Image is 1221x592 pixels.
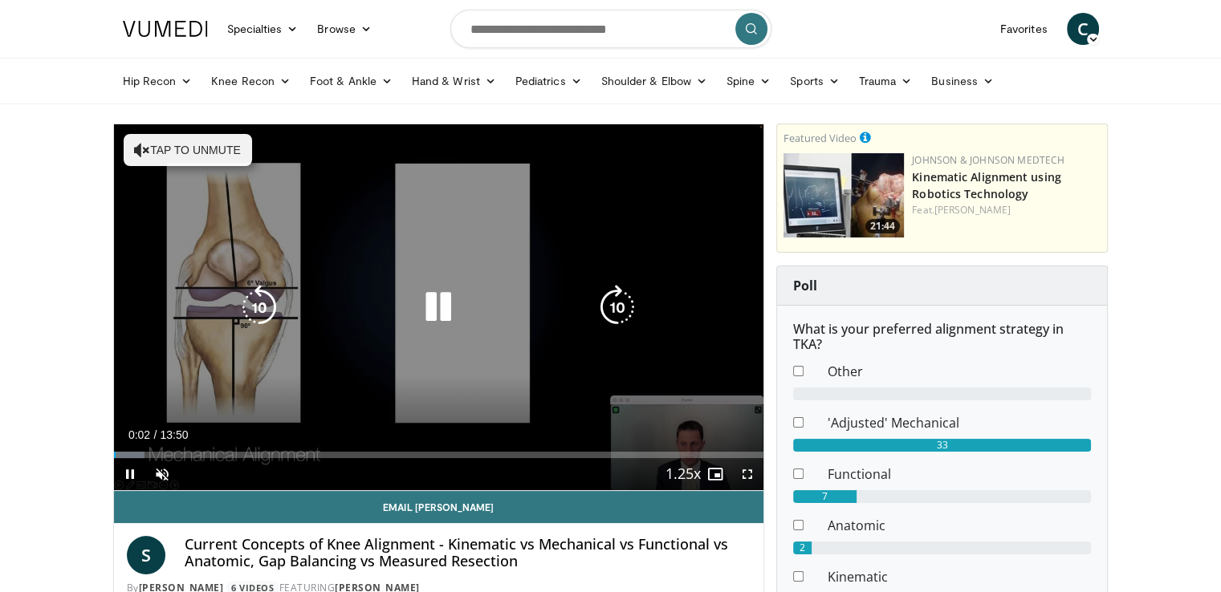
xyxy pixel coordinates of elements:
[699,458,731,490] button: Enable picture-in-picture mode
[114,124,764,491] video-js: Video Player
[849,65,922,97] a: Trauma
[1067,13,1099,45] a: C
[114,452,764,458] div: Progress Bar
[114,458,146,490] button: Pause
[912,153,1064,167] a: Johnson & Johnson MedTech
[731,458,763,490] button: Fullscreen
[991,13,1057,45] a: Favorites
[783,153,904,237] img: 85482610-0380-4aae-aa4a-4a9be0c1a4f1.150x105_q85_crop-smart_upscale.jpg
[592,65,717,97] a: Shoulder & Elbow
[127,536,165,574] a: S
[865,219,900,233] span: 21:44
[717,65,780,97] a: Spine
[114,491,764,523] a: Email [PERSON_NAME]
[922,65,1003,97] a: Business
[667,458,699,490] button: Playback Rate
[816,567,1103,586] dd: Kinematic
[185,536,751,570] h4: Current Concepts of Knee Alignment - Kinematic vs Mechanical vs Functional vs Anatomic, Gap Balan...
[816,362,1103,381] dd: Other
[123,21,208,37] img: VuMedi Logo
[934,203,1011,217] a: [PERSON_NAME]
[783,153,904,237] a: 21:44
[124,134,252,166] button: Tap to unmute
[146,458,178,490] button: Unmute
[113,65,202,97] a: Hip Recon
[912,203,1101,217] div: Feat.
[793,490,857,503] div: 7
[300,65,402,97] a: Foot & Ankle
[128,428,150,441] span: 0:02
[793,277,817,294] strong: Poll
[307,13,381,45] a: Browse
[816,413,1103,432] dd: 'Adjusted' Mechanical
[793,541,812,554] div: 2
[912,169,1061,201] a: Kinematic Alignment using Robotics Technology
[201,65,300,97] a: Knee Recon
[160,428,188,441] span: 13:50
[780,65,849,97] a: Sports
[783,131,857,145] small: Featured Video
[793,439,1091,452] div: 33
[154,428,157,441] span: /
[816,464,1103,484] dd: Functional
[816,516,1103,535] dd: Anatomic
[450,10,771,48] input: Search topics, interventions
[793,322,1091,352] h6: What is your preferred alignment strategy in TKA?
[218,13,308,45] a: Specialties
[402,65,506,97] a: Hand & Wrist
[506,65,592,97] a: Pediatrics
